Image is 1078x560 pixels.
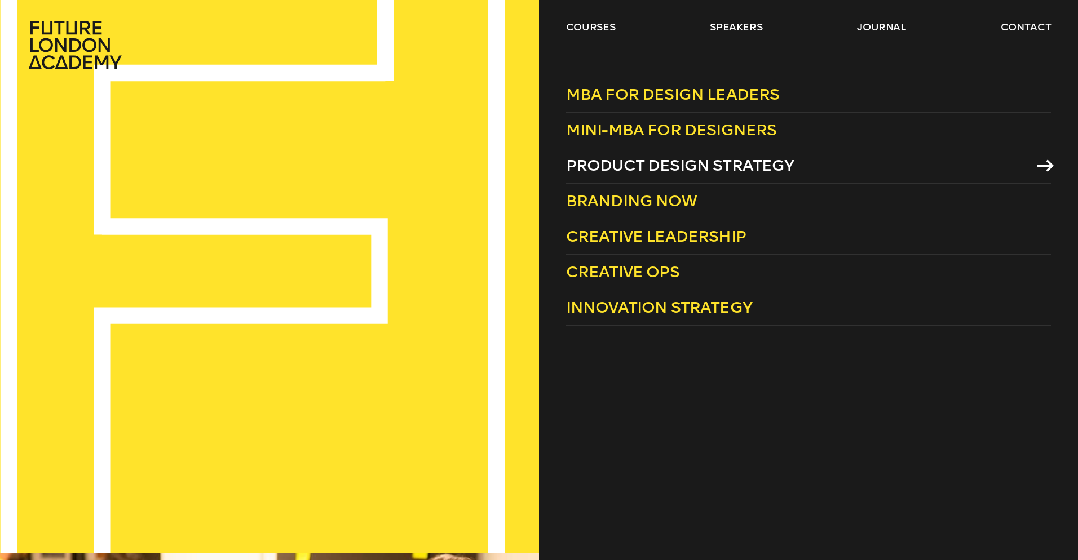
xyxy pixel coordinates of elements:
[1001,20,1052,34] a: contact
[566,121,777,139] span: Mini-MBA for Designers
[710,20,762,34] a: speakers
[566,219,1051,255] a: Creative Leadership
[566,20,616,34] a: courses
[566,298,752,317] span: Innovation Strategy
[566,192,697,210] span: Branding Now
[566,156,794,175] span: Product Design Strategy
[566,85,780,104] span: MBA for Design Leaders
[566,113,1051,148] a: Mini-MBA for Designers
[566,184,1051,219] a: Branding Now
[566,148,1051,184] a: Product Design Strategy
[566,77,1051,113] a: MBA for Design Leaders
[857,20,906,34] a: journal
[566,255,1051,290] a: Creative Ops
[566,263,679,281] span: Creative Ops
[566,290,1051,326] a: Innovation Strategy
[566,227,746,246] span: Creative Leadership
